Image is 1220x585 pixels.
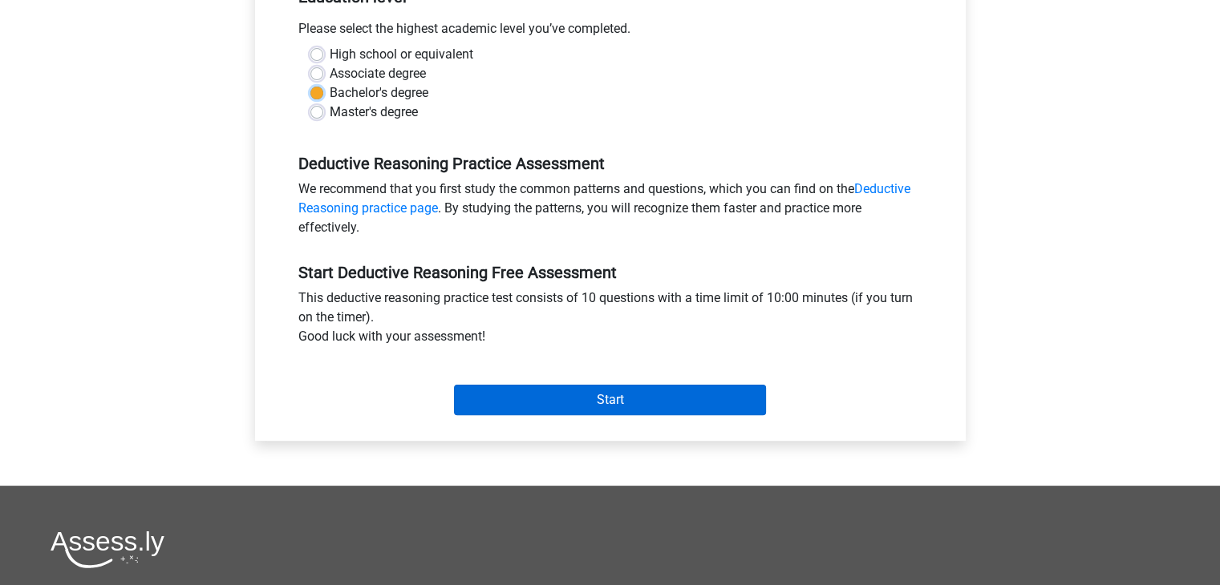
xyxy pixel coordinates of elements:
[330,45,473,64] label: High school or equivalent
[330,103,418,122] label: Master's degree
[286,180,934,244] div: We recommend that you first study the common patterns and questions, which you can find on the . ...
[298,263,922,282] h5: Start Deductive Reasoning Free Assessment
[286,288,934,353] div: This deductive reasoning practice test consists of 10 questions with a time limit of 10:00 minute...
[330,64,426,83] label: Associate degree
[298,154,922,173] h5: Deductive Reasoning Practice Assessment
[454,385,766,415] input: Start
[330,83,428,103] label: Bachelor's degree
[286,19,934,45] div: Please select the highest academic level you’ve completed.
[51,531,164,568] img: Assessly logo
